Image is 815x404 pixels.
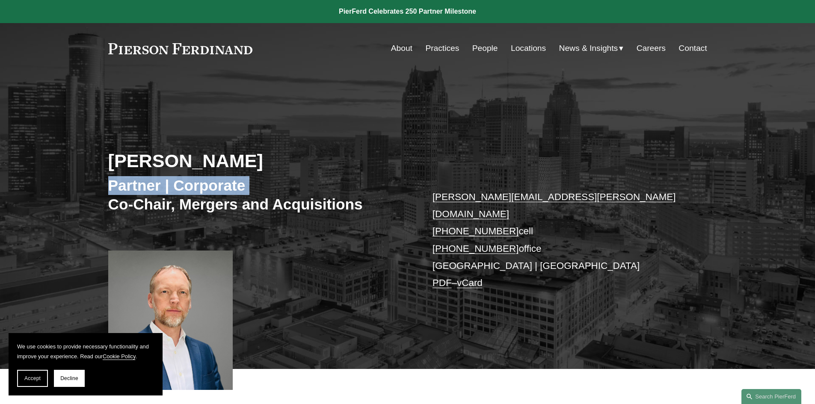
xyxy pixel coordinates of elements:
[433,277,452,288] a: PDF
[17,342,154,361] p: We use cookies to provide necessary functionality and improve your experience. Read our .
[17,370,48,387] button: Accept
[425,40,459,56] a: Practices
[24,375,41,381] span: Accept
[9,333,163,395] section: Cookie banner
[108,150,408,172] h2: [PERSON_NAME]
[60,375,78,381] span: Decline
[741,389,801,404] a: Search this site
[54,370,85,387] button: Decline
[433,243,519,254] a: [PHONE_NUMBER]
[559,40,624,56] a: folder dropdown
[559,41,618,56] span: News & Insights
[103,353,136,360] a: Cookie Policy
[433,192,676,219] a: [PERSON_NAME][EMAIL_ADDRESS][PERSON_NAME][DOMAIN_NAME]
[637,40,666,56] a: Careers
[511,40,546,56] a: Locations
[433,189,682,292] p: cell office [GEOGRAPHIC_DATA] | [GEOGRAPHIC_DATA] –
[457,277,483,288] a: vCard
[679,40,707,56] a: Contact
[433,226,519,236] a: [PHONE_NUMBER]
[472,40,498,56] a: People
[391,40,412,56] a: About
[108,176,408,213] h3: Partner | Corporate Co-Chair, Mergers and Acquisitions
